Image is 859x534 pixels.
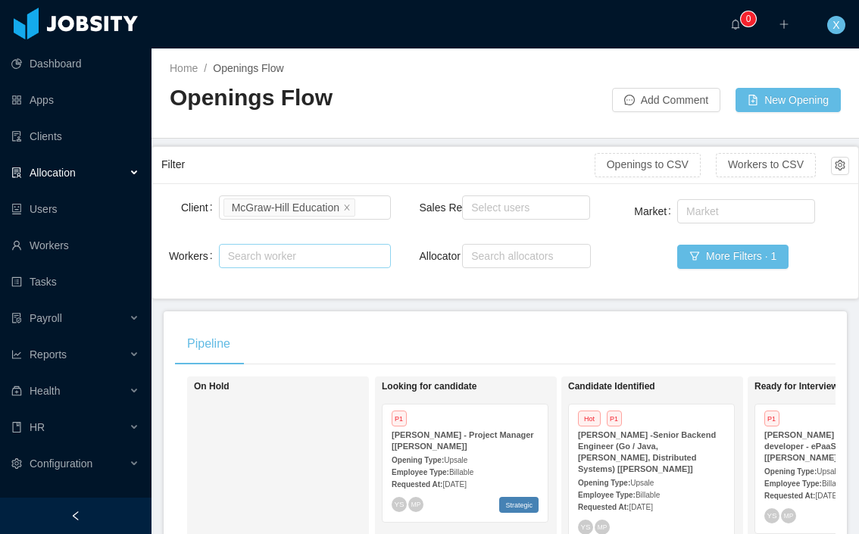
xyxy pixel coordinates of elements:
[471,248,575,264] div: Search allocators
[194,381,406,392] h1: On Hold
[213,62,283,74] span: Openings Flow
[170,83,505,114] h2: Openings Flow
[11,349,22,360] i: icon: line-chart
[223,247,232,265] input: Workers
[392,456,444,464] strong: Opening Type:
[30,167,76,179] span: Allocation
[578,491,636,499] strong: Employee Type:
[442,480,466,489] span: [DATE]
[467,198,475,217] input: Sales Rep
[764,492,815,500] strong: Requested At:
[832,16,839,34] span: X
[30,421,45,433] span: HR
[741,11,756,27] sup: 0
[612,88,720,112] button: icon: messageAdd Comment
[630,479,654,487] span: Upsale
[161,151,595,179] div: Filter
[831,157,849,175] button: icon: setting
[11,85,139,115] a: icon: appstoreApps
[11,167,22,178] i: icon: solution
[419,250,470,262] label: Allocator
[822,479,846,488] span: Billable
[736,88,841,112] button: icon: file-addNew Opening
[682,202,690,220] input: Market
[11,313,22,323] i: icon: file-protect
[767,511,776,520] span: YS
[392,411,407,426] span: P1
[444,456,467,464] span: Upsale
[595,153,701,177] button: Openings to CSV
[634,205,677,217] label: Market
[686,204,799,219] div: Market
[730,19,741,30] i: icon: bell
[11,230,139,261] a: icon: userWorkers
[764,467,817,476] strong: Opening Type:
[228,248,368,264] div: Search worker
[764,479,822,488] strong: Employee Type:
[580,523,590,531] span: YS
[11,121,139,151] a: icon: auditClients
[411,501,420,507] span: MP
[382,381,594,392] h1: Looking for candidate
[578,411,601,426] span: Hot
[629,503,652,511] span: [DATE]
[607,411,622,426] span: P1
[817,467,840,476] span: Upsale
[11,48,139,79] a: icon: pie-chartDashboard
[30,348,67,361] span: Reports
[578,430,716,473] strong: [PERSON_NAME] -Senior Backend Engineer (Go / Java, [PERSON_NAME], Distributed Systems) [[PERSON_N...
[449,468,473,476] span: Billable
[392,480,442,489] strong: Requested At:
[392,430,534,451] strong: [PERSON_NAME] - Project Manager [[PERSON_NAME]]
[358,198,367,217] input: Client
[568,381,780,392] h1: Candidate Identified
[716,153,816,177] button: Workers to CSV
[467,247,475,265] input: Allocator
[815,492,839,500] span: [DATE]
[30,312,62,324] span: Payroll
[471,200,574,215] div: Select users
[11,267,139,297] a: icon: profileTasks
[598,523,607,530] span: MP
[392,468,449,476] strong: Employee Type:
[223,198,355,217] li: McGraw-Hill Education
[30,457,92,470] span: Configuration
[499,497,539,513] span: Strategic
[784,512,793,519] span: MP
[677,245,789,269] button: icon: filterMore Filters · 1
[204,62,207,74] span: /
[578,479,630,487] strong: Opening Type:
[578,503,629,511] strong: Requested At:
[169,250,219,262] label: Workers
[175,323,242,365] div: Pipeline
[419,201,478,214] label: Sales Rep
[11,386,22,396] i: icon: medicine-box
[343,203,351,212] i: icon: close
[30,385,60,397] span: Health
[232,199,339,216] div: McGraw-Hill Education
[636,491,660,499] span: Billable
[11,194,139,224] a: icon: robotUsers
[11,458,22,469] i: icon: setting
[170,62,198,74] a: Home
[764,411,779,426] span: P1
[779,19,789,30] i: icon: plus
[181,201,219,214] label: Client
[11,422,22,433] i: icon: book
[394,500,404,508] span: YS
